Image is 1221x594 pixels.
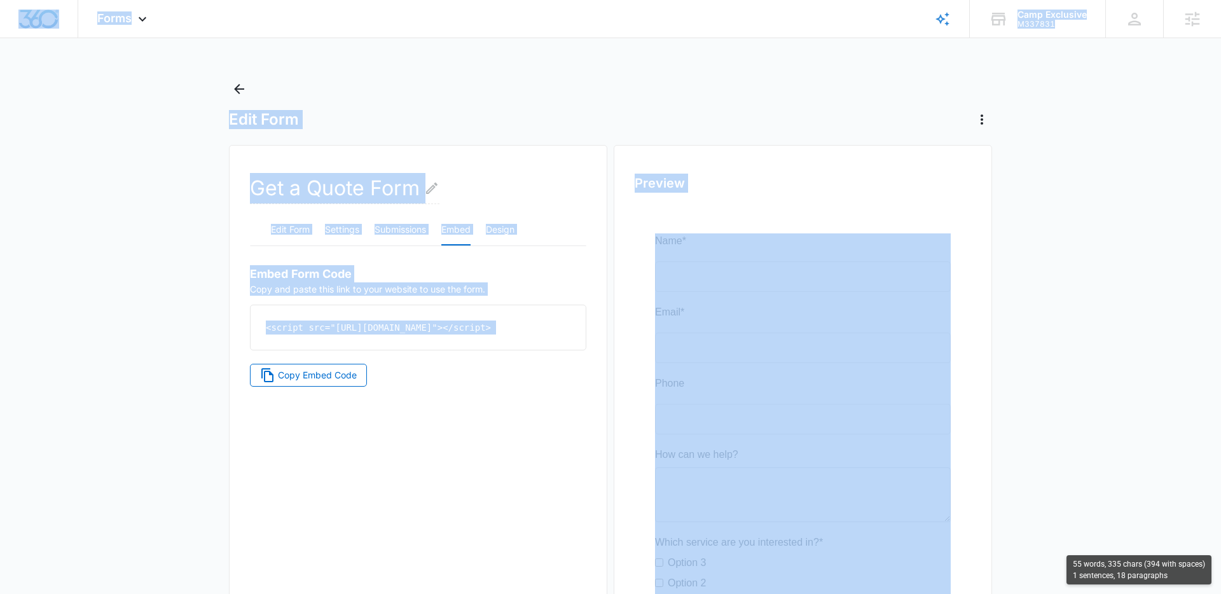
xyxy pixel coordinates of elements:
[635,174,971,193] h2: Preview
[97,11,132,25] span: Forms
[972,109,992,130] button: Actions
[229,79,249,99] button: Back
[1018,10,1087,20] div: account name
[250,267,352,280] span: Embed Form Code
[13,342,51,357] label: Option 2
[266,322,491,333] code: <script src="[URL][DOMAIN_NAME]"></script>
[8,471,40,482] span: Submit
[278,368,357,382] span: Copy Embed Code
[325,215,359,245] button: Settings
[441,215,471,245] button: Embed
[250,173,439,204] h2: Get a Quote Form
[375,215,426,245] button: Submissions
[13,322,51,337] label: Option 3
[229,110,299,129] h1: Edit Form
[271,215,310,245] button: Edit Form
[13,363,82,378] label: General Inquiry
[250,364,367,387] button: Copy Embed Code
[486,215,514,245] button: Design
[1018,20,1087,29] div: account id
[250,256,586,296] p: Copy and paste this link to your website to use the form.
[424,173,439,204] button: Edit Form Name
